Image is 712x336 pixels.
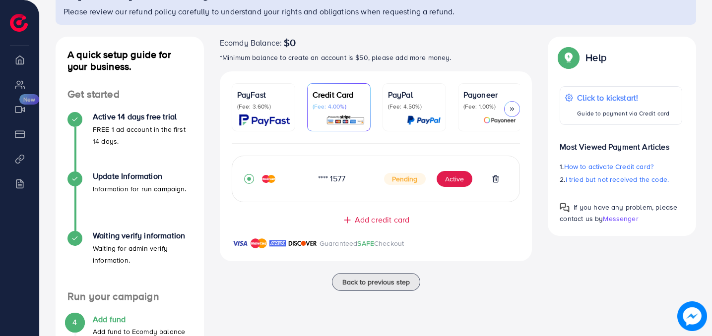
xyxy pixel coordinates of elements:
[269,237,286,249] img: brand
[437,171,472,187] button: Active
[220,37,282,49] span: Ecomdy Balance:
[585,52,606,63] p: Help
[220,52,532,63] p: *Minimum balance to create an account is $50, please add more money.
[483,114,516,126] img: card
[93,123,192,147] p: FREE 1 ad account in the first 14 days.
[56,112,204,171] li: Active 14 days free trial
[463,89,516,101] p: Payoneer
[10,14,28,32] img: logo
[262,175,275,183] img: credit
[72,317,77,328] span: 4
[237,103,290,111] p: (Fee: 3.60%)
[357,238,374,248] span: SAFE
[320,237,404,249] p: Guaranteed Checkout
[284,37,296,49] span: $0
[560,133,682,153] p: Most Viewed Payment Articles
[56,88,204,101] h4: Get started
[326,114,365,126] img: card
[564,162,653,171] span: How to activate Credit card?
[566,174,669,184] span: I tried but not received the code.
[93,112,192,121] h4: Active 14 days free trial
[560,161,682,172] p: 1.
[560,202,677,224] span: If you have any problem, please contact us by
[239,114,290,126] img: card
[56,49,204,72] h4: A quick setup guide for your business.
[313,89,365,101] p: Credit Card
[342,277,410,287] span: Back to previous step
[56,290,204,303] h4: Run your campaign
[603,214,638,224] span: Messenger
[93,183,187,195] p: Information for run campaign.
[93,315,185,324] h4: Add fund
[244,174,254,184] svg: record circle
[56,231,204,290] li: Waiting verify information
[251,237,267,249] img: brand
[463,103,516,111] p: (Fee: 1.00%)
[560,173,682,185] p: 2.
[288,237,317,249] img: brand
[237,89,290,101] p: PayFast
[313,103,365,111] p: (Fee: 4.00%)
[384,173,426,185] span: Pending
[560,49,578,66] img: Popup guide
[232,237,248,249] img: brand
[332,273,420,291] button: Back to previous step
[560,203,570,213] img: Popup guide
[407,114,441,126] img: card
[355,214,409,225] span: Add credit card
[93,231,192,240] h4: Waiting verify information
[56,171,204,231] li: Update Information
[388,103,441,111] p: (Fee: 4.50%)
[677,301,707,331] img: image
[388,89,441,101] p: PayPal
[577,92,669,104] p: Click to kickstart!
[64,5,690,17] p: Please review our refund policy carefully to understand your rights and obligations when requesti...
[577,108,669,119] p: Guide to payment via Credit card
[93,242,192,266] p: Waiting for admin verify information.
[93,171,187,181] h4: Update Information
